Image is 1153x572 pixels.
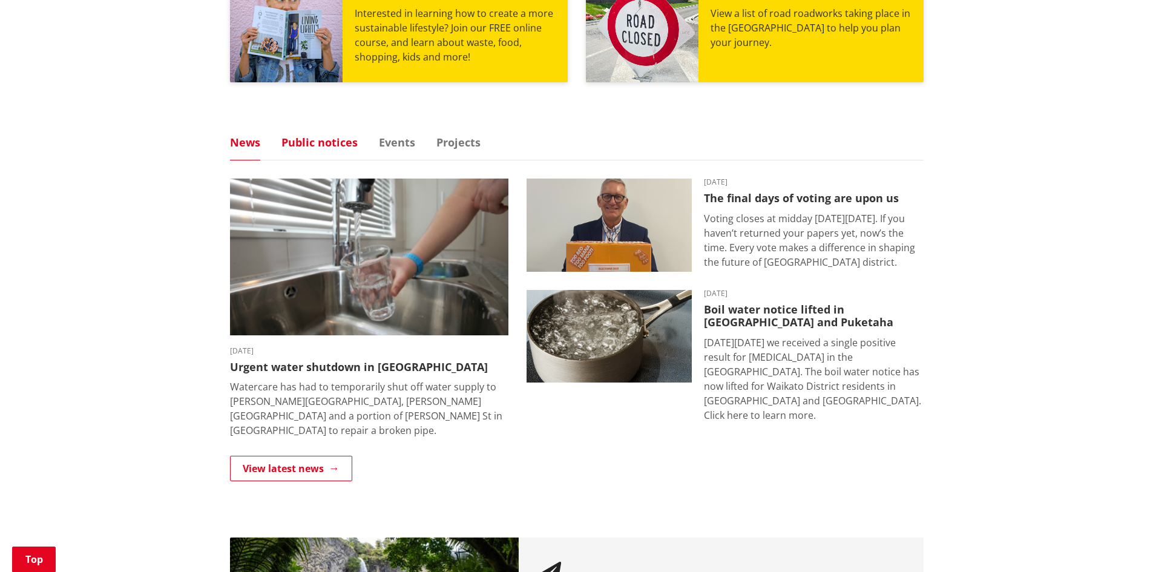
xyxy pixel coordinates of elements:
time: [DATE] [230,347,508,355]
time: [DATE] [704,179,924,186]
p: Voting closes at midday [DATE][DATE]. If you haven’t returned your papers yet, now’s the time. Ev... [704,211,924,269]
iframe: Messenger Launcher [1097,521,1141,565]
img: water image [230,179,508,335]
a: [DATE] The final days of voting are upon us Voting closes at midday [DATE][DATE]. If you haven’t ... [527,179,924,272]
a: [DATE] Urgent water shutdown in [GEOGRAPHIC_DATA] Watercare has had to temporarily shut off water... [230,179,508,438]
h3: Boil water notice lifted in [GEOGRAPHIC_DATA] and Puketaha [704,303,924,329]
a: Projects [436,137,481,148]
p: View a list of road roadworks taking place in the [GEOGRAPHIC_DATA] to help you plan your journey. [711,6,912,50]
a: Events [379,137,415,148]
a: boil water notice gordonton puketaha [DATE] Boil water notice lifted in [GEOGRAPHIC_DATA] and Puk... [527,290,924,422]
h3: Urgent water shutdown in [GEOGRAPHIC_DATA] [230,361,508,374]
img: Craig Hobbs editorial elections [527,179,692,272]
p: Watercare has had to temporarily shut off water supply to [PERSON_NAME][GEOGRAPHIC_DATA], [PERSON... [230,380,508,438]
a: Top [12,547,56,572]
a: View latest news [230,456,352,481]
p: [DATE][DATE] we received a single positive result for [MEDICAL_DATA] in the [GEOGRAPHIC_DATA]. Th... [704,335,924,422]
p: Interested in learning how to create a more sustainable lifestyle? Join our FREE online course, a... [355,6,556,64]
h3: The final days of voting are upon us [704,192,924,205]
time: [DATE] [704,290,924,297]
a: News [230,137,260,148]
a: Public notices [281,137,358,148]
img: boil water notice [527,290,692,383]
